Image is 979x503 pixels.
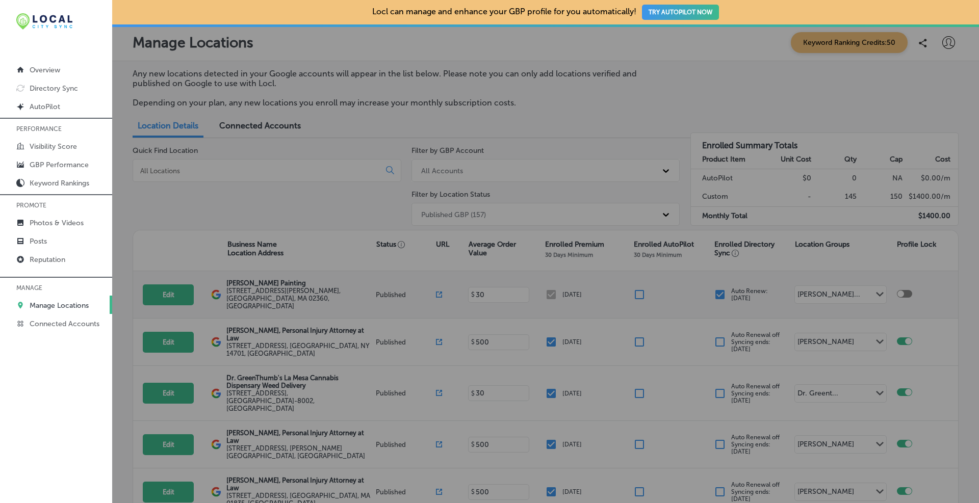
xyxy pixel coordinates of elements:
p: Visibility Score [30,142,77,151]
img: 12321ecb-abad-46dd-be7f-2600e8d3409flocal-city-sync-logo-rectangle.png [16,13,72,30]
p: AutoPilot [30,102,60,111]
p: Reputation [30,255,65,264]
p: Directory Sync [30,84,78,93]
p: GBP Performance [30,161,89,169]
p: Keyword Rankings [30,179,89,188]
p: Connected Accounts [30,320,99,328]
p: Manage Locations [30,301,89,310]
p: Posts [30,237,47,246]
p: Overview [30,66,60,74]
button: TRY AUTOPILOT NOW [642,5,719,20]
p: Photos & Videos [30,219,84,227]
